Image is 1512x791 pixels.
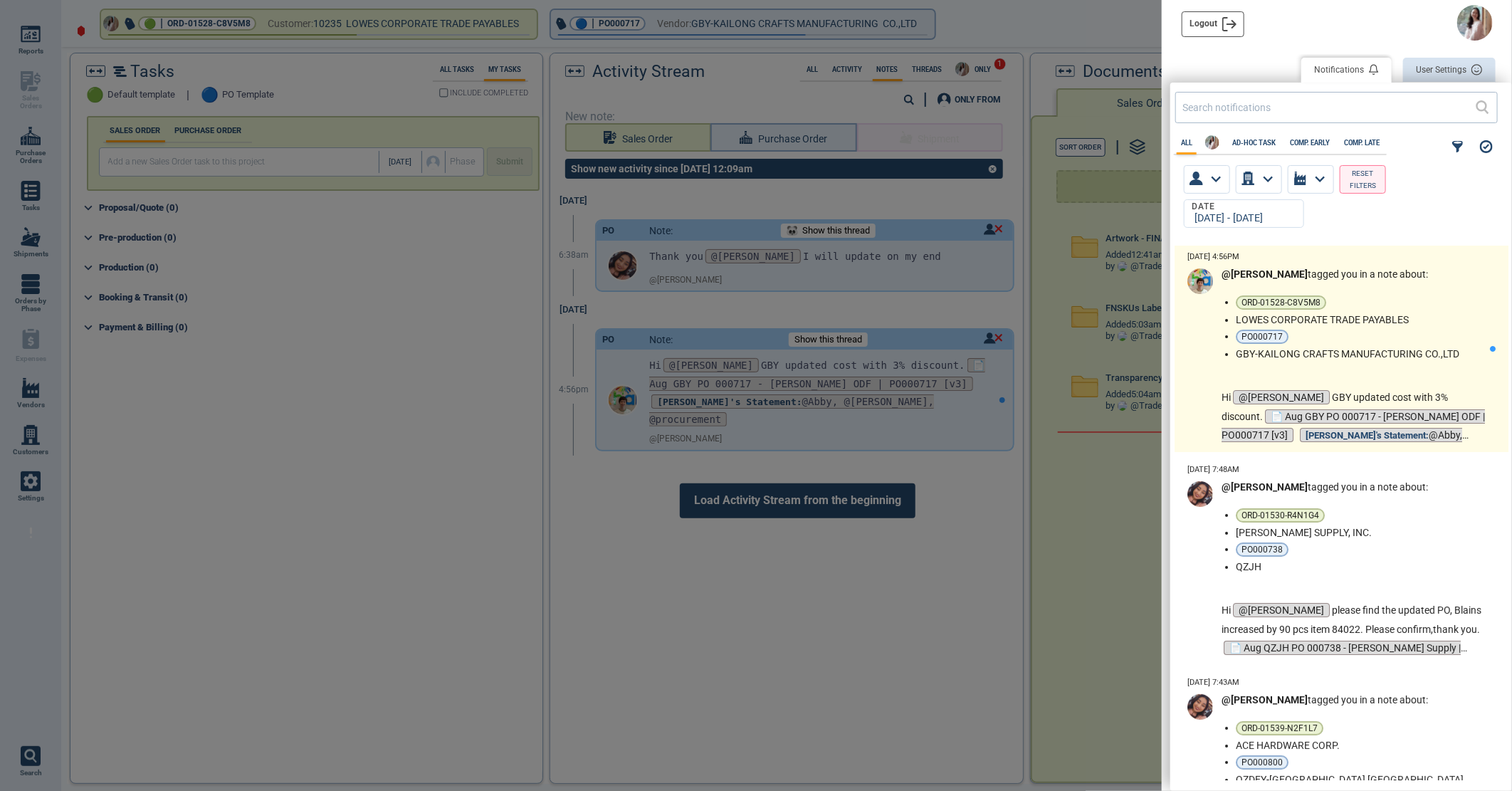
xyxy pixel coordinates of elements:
[1222,268,1308,280] strong: @[PERSON_NAME]
[1222,388,1490,445] p: Hi GBY updated cost with 3% discount.
[1205,135,1219,150] img: Avatar
[1177,139,1197,147] label: All
[1286,139,1334,147] label: COMP. EARLY
[1222,409,1485,443] span: 📄 Aug GBY PO 000717 - [PERSON_NAME] ODF | PO000717 [v3]
[1222,601,1490,639] p: Hi please find the updated PO, Blains increased by 90 pcs item 84022. Please confirm,thank you.
[1306,430,1429,441] strong: [PERSON_NAME]'s Statement:
[1236,314,1484,325] li: LOWES CORPORATE TRADE PAYABLES
[1187,679,1239,688] label: [DATE] 7:43AM
[1340,165,1386,194] button: RESET FILTERS
[1187,481,1213,507] img: Avatar
[1236,740,1484,751] li: ACE HARDWARE CORP.
[1187,694,1213,720] img: Avatar
[1301,58,1392,83] button: Notifications
[1241,724,1318,733] span: ORD-01539-N2F1L7
[1457,5,1493,41] img: Avatar
[1233,390,1330,404] span: @[PERSON_NAME]
[1236,348,1484,360] li: GBY-KAILONG CRAFTS MANUFACTURING CO.,LTD
[1241,545,1283,554] span: PO000738
[1187,466,1239,475] label: [DATE] 7:48AM
[1236,561,1484,572] li: QZJH
[1170,246,1508,780] div: grid
[1301,58,1496,86] div: outlined primary button group
[1187,268,1213,294] img: Avatar
[1187,253,1239,262] label: [DATE] 4:56PM
[1222,268,1428,280] span: tagged you in a note about:
[1233,603,1330,617] span: @[PERSON_NAME]
[1222,694,1428,706] span: tagged you in a note about:
[1222,428,1462,461] span: @Abby, @[PERSON_NAME], @procurement
[1241,332,1283,341] span: PO000717
[1228,139,1280,147] label: AD-HOC TASK
[1222,481,1308,493] strong: @[PERSON_NAME]
[1346,167,1380,192] span: RESET FILTERS
[1241,758,1283,767] span: PO000800
[1190,202,1217,212] legend: Date
[1222,641,1461,674] span: 📄 Aug QZJH PO 000738 - [PERSON_NAME] Supply | PO000738 [v2]
[1340,139,1384,147] label: COMP. LATE
[1190,213,1292,225] div: [DATE] - [DATE]
[1241,511,1319,520] span: ORD-01530-R4N1G4
[1403,58,1496,83] button: User Settings
[1236,527,1484,538] li: [PERSON_NAME] SUPPLY, INC.
[1182,11,1244,37] button: Logout
[1182,97,1476,117] input: Search notifications
[1241,298,1321,307] span: ORD-01528-C8V5M8
[1222,481,1428,493] span: tagged you in a note about:
[1222,694,1308,706] strong: @[PERSON_NAME]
